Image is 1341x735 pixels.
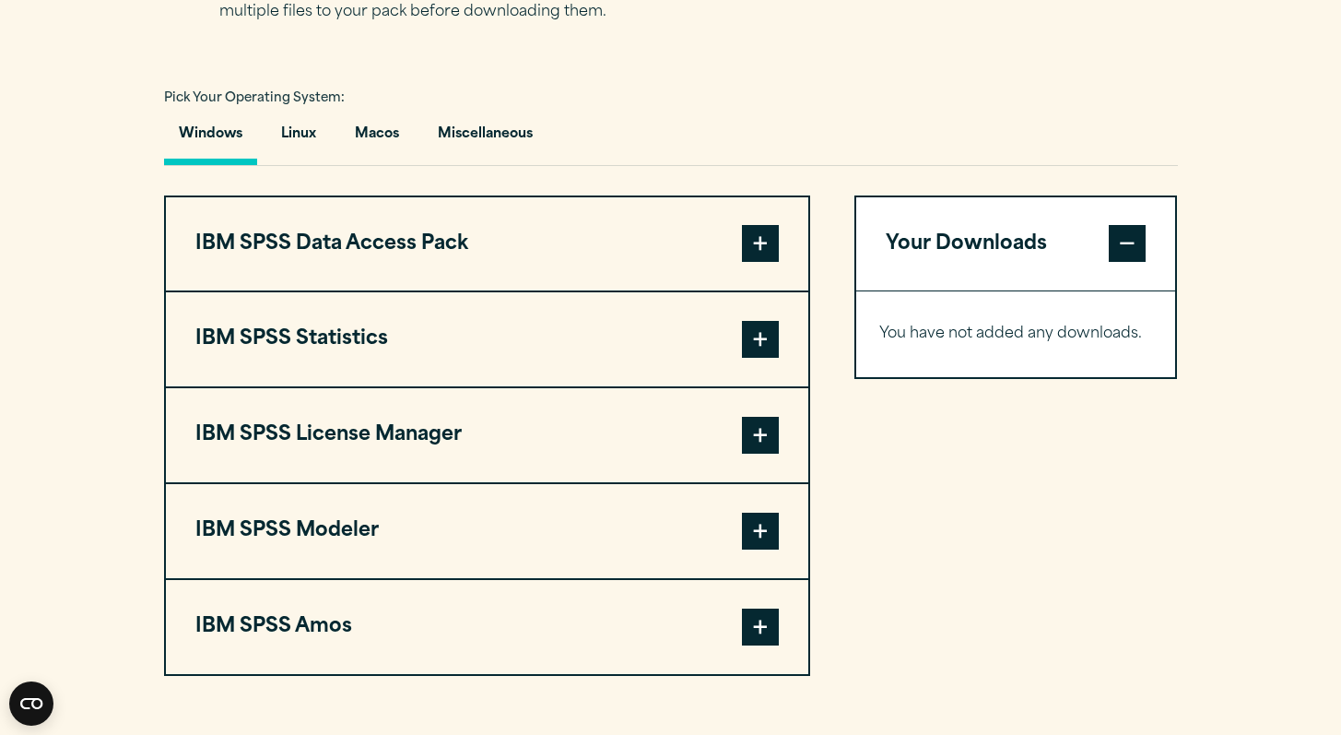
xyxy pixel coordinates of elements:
button: Miscellaneous [423,113,547,165]
button: IBM SPSS Modeler [166,484,808,578]
button: Macos [340,113,414,165]
button: IBM SPSS Statistics [166,292,808,386]
button: Your Downloads [856,197,1176,291]
button: IBM SPSS Data Access Pack [166,197,808,291]
span: Pick Your Operating System: [164,92,345,104]
p: You have not added any downloads. [879,321,1153,348]
button: IBM SPSS Amos [166,580,808,674]
button: Windows [164,113,257,165]
button: Open CMP widget [9,682,53,726]
button: Linux [266,113,331,165]
button: IBM SPSS License Manager [166,388,808,482]
div: Your Downloads [856,290,1176,377]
